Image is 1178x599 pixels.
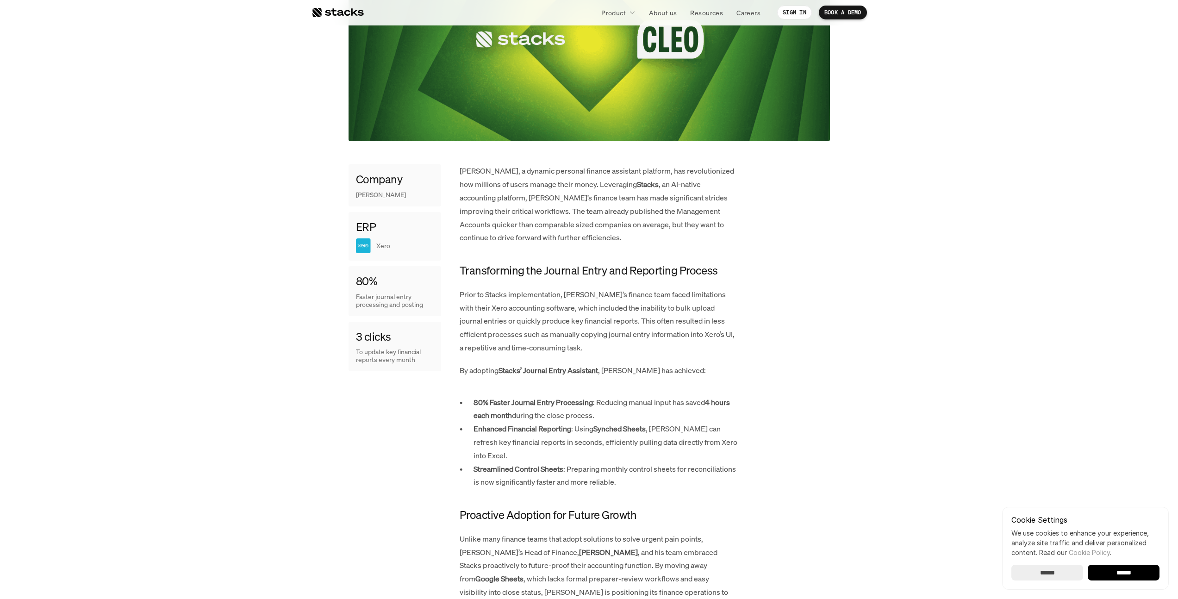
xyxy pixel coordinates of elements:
[356,219,376,235] h4: ERP
[356,191,406,199] p: [PERSON_NAME]
[460,507,737,523] h4: Proactive Adoption for Future Growth
[1039,549,1111,556] span: Read our .
[1069,549,1110,556] a: Cookie Policy
[460,364,737,377] p: By adopting , [PERSON_NAME] has achieved:
[819,6,867,19] a: BOOK A DEMO
[649,8,677,18] p: About us
[777,6,812,19] a: SIGN IN
[475,574,524,584] strong: Google Sheets
[474,424,571,434] strong: Enhanced Financial Reporting
[690,8,723,18] p: Resources
[579,547,638,557] strong: [PERSON_NAME]
[460,263,737,279] h4: Transforming the Journal Entry and Reporting Process
[356,274,377,289] h4: 80%
[460,288,737,355] p: Prior to Stacks implementation, [PERSON_NAME]’s finance team faced limitations with their Xero ac...
[109,176,150,183] a: Privacy Policy
[685,4,729,21] a: Resources
[593,424,646,434] strong: Synched Sheets
[356,172,403,187] h4: Company
[460,164,737,244] p: [PERSON_NAME], a dynamic personal finance assistant platform, has revolutionized how millions of ...
[1011,528,1159,557] p: We use cookies to enhance your experience, analyze site traffic and deliver personalized content.
[376,242,434,250] p: Xero
[356,348,434,364] p: To update key financial reports every month
[824,9,861,16] p: BOOK A DEMO
[601,8,626,18] p: Product
[736,8,760,18] p: Careers
[356,329,391,345] h4: 3 clicks
[474,462,737,489] p: : Preparing monthly control sheets for reconciliations is now significantly faster and more relia...
[499,365,598,375] strong: Stacks’ Journal Entry Assistant
[356,293,434,309] p: Faster journal entry processing and posting
[474,422,737,462] p: : Using , [PERSON_NAME] can refresh key financial reports in seconds, efficiently pulling data di...
[783,9,806,16] p: SIGN IN
[1011,516,1159,524] p: Cookie Settings
[637,179,659,189] strong: Stacks
[731,4,766,21] a: Careers
[474,397,593,407] strong: 80% Faster Journal Entry Processing
[643,4,682,21] a: About us
[474,396,737,423] p: : Reducing manual input has saved during the close process.
[474,464,563,474] strong: Streamlined Control Sheets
